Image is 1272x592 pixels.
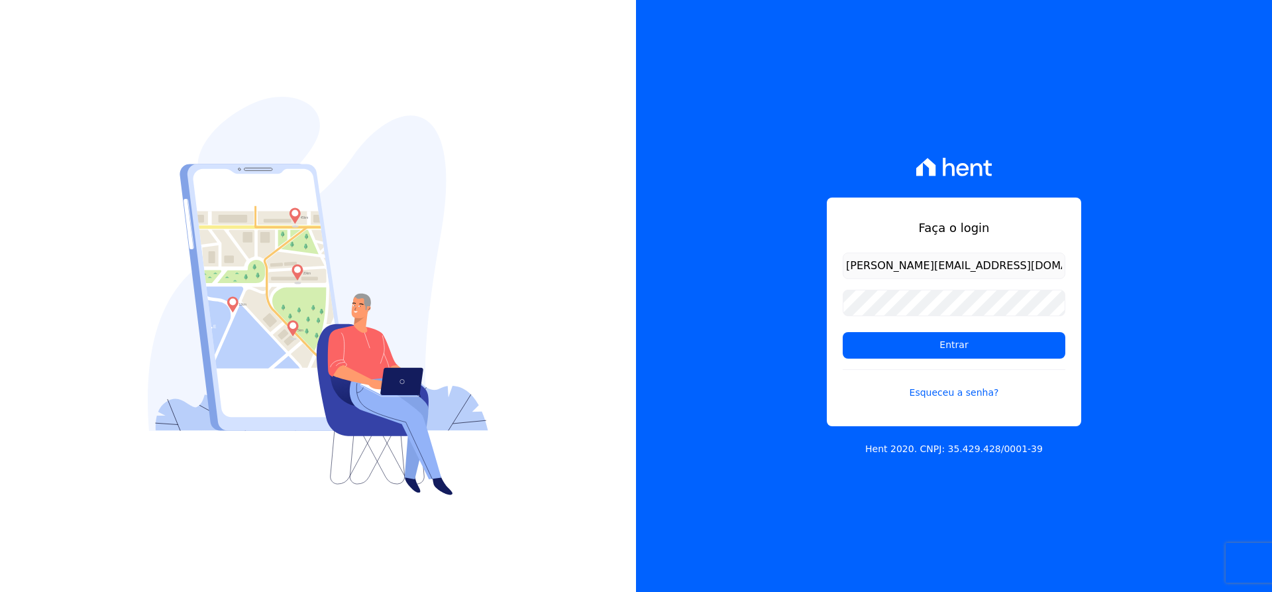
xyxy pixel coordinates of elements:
h1: Faça o login [843,219,1065,237]
img: Login [148,97,488,495]
input: Entrar [843,332,1065,359]
a: Esqueceu a senha? [843,369,1065,400]
input: Email [843,253,1065,279]
p: Hent 2020. CNPJ: 35.429.428/0001-39 [865,442,1043,456]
